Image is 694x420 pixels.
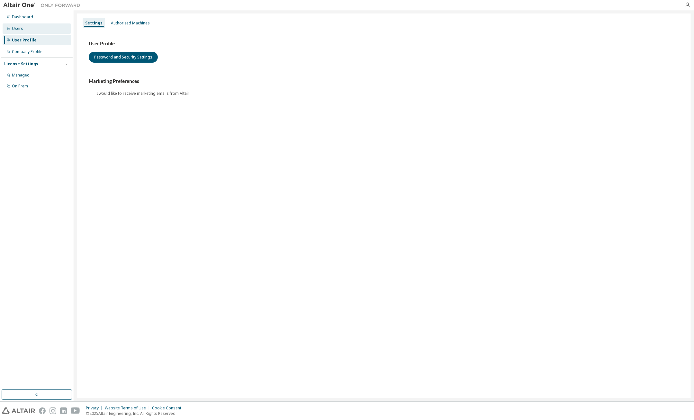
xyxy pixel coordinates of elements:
label: I would like to receive marketing emails from Altair [96,90,191,97]
div: On Prem [12,84,28,89]
img: Altair One [3,2,84,8]
img: linkedin.svg [60,407,67,414]
button: Password and Security Settings [89,52,158,63]
div: Company Profile [12,49,42,54]
div: Settings [85,21,103,26]
img: youtube.svg [71,407,80,414]
div: Authorized Machines [111,21,150,26]
div: Managed [12,73,30,78]
img: instagram.svg [50,407,56,414]
div: User Profile [12,38,37,43]
div: Website Terms of Use [105,406,152,411]
div: Cookie Consent [152,406,185,411]
h3: User Profile [89,40,679,47]
p: © 2025 Altair Engineering, Inc. All Rights Reserved. [86,411,185,416]
div: Privacy [86,406,105,411]
img: facebook.svg [39,407,46,414]
img: altair_logo.svg [2,407,35,414]
div: License Settings [4,61,38,67]
div: Users [12,26,23,31]
div: Dashboard [12,14,33,20]
h3: Marketing Preferences [89,78,679,85]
